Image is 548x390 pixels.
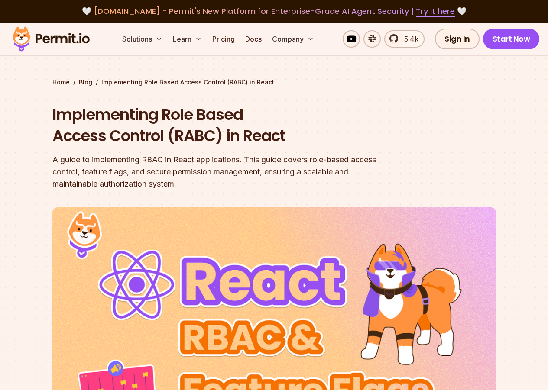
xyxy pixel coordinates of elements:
[435,29,480,49] a: Sign In
[169,30,205,48] button: Learn
[416,6,455,17] a: Try it here
[269,30,318,48] button: Company
[9,24,94,54] img: Permit logo
[209,30,238,48] a: Pricing
[483,29,540,49] a: Start Now
[52,154,385,190] div: A guide to implementing RBAC in React applications. This guide covers role-based access control, ...
[52,78,70,87] a: Home
[384,30,425,48] a: 5.4k
[119,30,166,48] button: Solutions
[94,6,455,16] span: [DOMAIN_NAME] - Permit's New Platform for Enterprise-Grade AI Agent Security |
[52,78,496,87] div: / /
[399,34,418,44] span: 5.4k
[52,104,385,147] h1: Implementing Role Based Access Control (RABC) in React
[242,30,265,48] a: Docs
[79,78,92,87] a: Blog
[21,5,527,17] div: 🤍 🤍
